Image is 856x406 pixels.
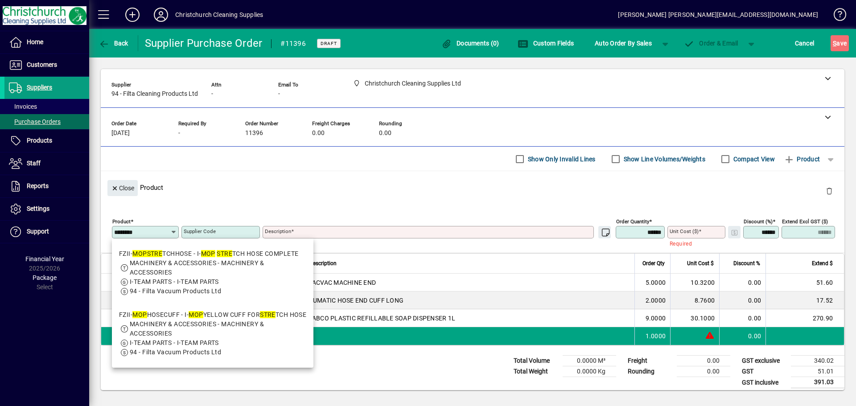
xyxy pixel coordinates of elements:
span: I-TEAM PARTS - I-TEAM PARTS [130,278,219,285]
span: Close [111,181,134,196]
a: Products [4,130,89,152]
span: Settings [27,205,49,212]
a: Settings [4,198,89,220]
label: Compact View [732,155,775,164]
span: Suppliers [27,84,52,91]
div: #11396 [280,37,306,51]
span: Order & Email [684,40,738,47]
td: 340.02 [791,356,844,366]
span: Home [27,38,43,45]
span: PACVAC MACHINE END [309,278,376,287]
label: Show Line Volumes/Weights [622,155,705,164]
mat-option: FZII-MOPSTRETCHHOSE - I-MOP STRETCH HOSE COMPLETE [112,242,313,303]
em: STRE [147,250,163,257]
em: STRE [217,250,232,257]
button: Custom Fields [515,35,576,51]
td: GST inclusive [737,377,791,388]
a: Support [4,221,89,243]
app-page-header-button: Delete [819,187,840,195]
td: Total Volume [509,356,563,366]
span: MACHINERY & ACCESSORIES - MACHINERY & ACCESSORIES [130,259,264,276]
td: 0.00 [677,356,730,366]
span: Custom Fields [518,40,574,47]
mat-option: FZII-MOPHOSECUFF - I-MOP YELLOW CUFF FOR STRETCH HOSE [112,303,313,364]
mat-error: Required [265,238,606,248]
td: 51.01 [791,366,844,377]
span: 94 - Filta Vacuum Products Ltd [130,287,221,295]
em: STRE [260,311,276,318]
em: MOP [132,311,147,318]
span: Extend $ [812,258,833,268]
td: 0.00 [719,274,765,291]
em: MOP [201,250,215,257]
a: Customers [4,54,89,76]
td: Rounding [623,366,677,377]
mat-error: Required [670,238,718,248]
a: Staff [4,152,89,175]
div: Supplier Purchase Order [145,36,263,50]
span: Financial Year [25,255,64,262]
div: Christchurch Cleaning Supplies [175,8,263,22]
mat-label: Product [112,218,131,225]
button: Save [831,35,849,51]
div: [PERSON_NAME] [PERSON_NAME][EMAIL_ADDRESS][DOMAIN_NAME] [618,8,818,22]
button: Delete [819,180,840,201]
mat-label: Supplier Code [184,228,216,234]
mat-label: Discount (%) [744,218,773,225]
em: MOP [132,250,147,257]
span: S [833,40,836,47]
span: Support [27,228,49,235]
span: Staff [27,160,41,167]
button: Back [96,35,131,51]
button: Documents (0) [439,35,502,51]
td: 17.52 [765,291,844,309]
span: Auto Order By Sales [595,36,652,50]
app-page-header-button: Back [89,35,138,51]
td: 0.0000 Kg [563,366,616,377]
span: [DATE] [111,130,130,137]
span: Unit Cost $ [687,258,714,268]
span: ave [833,36,847,50]
span: Discount % [733,258,760,268]
span: Order Qty [642,258,665,268]
td: 10.3200 [670,274,719,291]
td: 2.0000 [634,291,670,309]
a: Reports [4,175,89,197]
span: Draft [321,41,337,46]
span: 0.00 [312,130,325,137]
td: 0.0000 M³ [563,356,616,366]
mat-label: Unit Cost ($) [670,228,699,234]
div: Product [101,171,844,204]
span: 0.00 [379,130,391,137]
td: 51.60 [765,274,844,291]
span: SABCO PLASTIC REFILLABLE SOAP DISPENSER 1L [309,314,456,323]
span: Products [27,137,52,144]
td: 391.03 [791,377,844,388]
a: Home [4,31,89,53]
td: 5.0000 [634,274,670,291]
mat-label: Description [265,228,291,234]
span: 11396 [245,130,263,137]
td: 0.00 [719,309,765,327]
button: Order & Email [679,35,743,51]
button: Close [107,180,138,196]
a: Invoices [4,99,89,114]
td: 0.00 [677,366,730,377]
span: Cancel [795,36,815,50]
span: Purchase Orders [9,118,61,125]
span: - [211,90,213,98]
td: 1.0000 [634,327,670,345]
span: Reports [27,182,49,189]
app-page-header-button: Close [105,184,140,192]
td: GST exclusive [737,356,791,366]
span: 94 - Filta Vacuum Products Ltd [130,349,221,356]
td: 30.1000 [670,309,719,327]
a: Knowledge Base [827,2,845,31]
button: Auto Order By Sales [590,35,656,51]
label: Show Only Invalid Lines [526,155,596,164]
span: Description [309,258,337,268]
a: Purchase Orders [4,114,89,129]
span: Customers [27,61,57,68]
td: 0.00 [719,291,765,309]
span: NUMATIC HOSE END CUFF LONG [309,296,404,305]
